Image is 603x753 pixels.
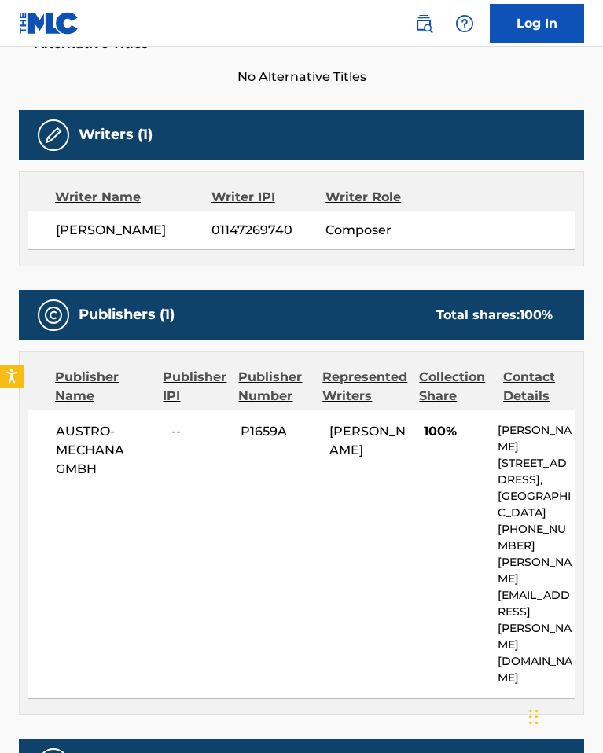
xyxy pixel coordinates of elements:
[503,368,575,406] div: Contact Details
[329,424,406,457] span: [PERSON_NAME]
[55,188,211,207] div: Writer Name
[19,68,584,86] span: No Alternative Titles
[498,455,575,488] p: [STREET_ADDRESS],
[163,368,226,406] div: Publisher IPI
[490,4,584,43] a: Log In
[498,554,575,686] p: [PERSON_NAME][EMAIL_ADDRESS][PERSON_NAME][DOMAIN_NAME]
[498,422,575,455] p: [PERSON_NAME]
[424,422,486,441] span: 100%
[241,422,318,441] span: P1659A
[498,521,575,554] p: [PHONE_NUMBER]
[455,14,474,33] img: help
[325,188,429,207] div: Writer Role
[211,221,325,240] span: 01147269740
[436,306,553,325] div: Total shares:
[498,488,575,521] p: [GEOGRAPHIC_DATA]
[79,126,153,144] h5: Writers (1)
[529,693,539,740] div: Drag
[56,221,211,240] span: [PERSON_NAME]
[238,368,311,406] div: Publisher Number
[55,368,151,406] div: Publisher Name
[408,8,439,39] a: Public Search
[56,422,160,479] span: AUSTRO-MECHANA GMBH
[325,221,429,240] span: Composer
[211,188,326,207] div: Writer IPI
[171,422,229,441] span: --
[19,12,79,35] img: MLC Logo
[520,307,553,322] span: 100 %
[44,306,63,325] img: Publishers
[79,306,175,324] h5: Publishers (1)
[419,368,491,406] div: Collection Share
[524,678,603,753] iframe: Chat Widget
[449,8,480,39] div: Help
[414,14,433,33] img: search
[322,368,407,406] div: Represented Writers
[44,126,63,145] img: Writers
